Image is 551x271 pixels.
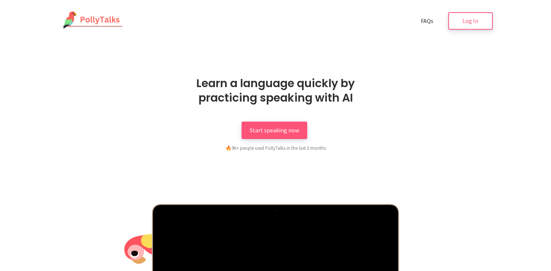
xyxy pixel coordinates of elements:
span: Log In [462,17,478,24]
h1: Learn a language quickly by practicing speaking with AI [174,76,378,105]
a: Start speaking now [242,122,307,139]
span: Start speaking now [250,126,299,134]
img: PollyTalks Logo [59,11,123,30]
a: FAQs [413,12,442,30]
a: Log In [448,12,493,30]
div: 9K+ people used PollyTalks in the last 3 months [187,144,365,152]
span: FAQs [421,17,433,24]
span: fire [226,145,232,151]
